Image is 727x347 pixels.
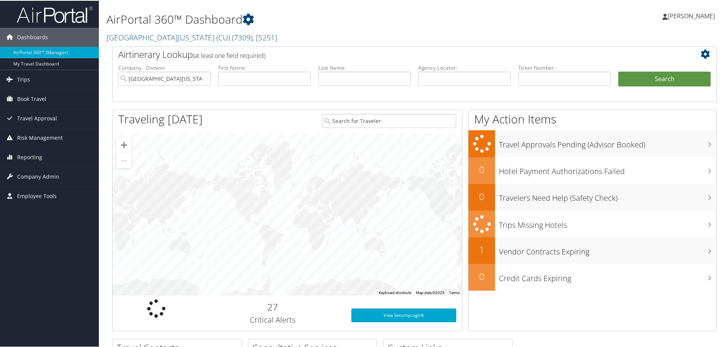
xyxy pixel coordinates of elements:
[17,27,48,46] span: Dashboards
[518,63,611,71] label: Ticket Number:
[193,51,265,59] span: (at least one field required)
[17,128,63,147] span: Risk Management
[116,137,132,152] button: Zoom in
[468,243,495,256] h2: 1
[106,11,517,27] h1: AirPortal 360™ Dashboard
[449,290,460,294] a: Terms (opens in new tab)
[17,166,59,185] span: Company Admin
[17,89,46,108] span: Book Travel
[206,314,340,325] h3: Critical Alerts
[499,135,716,149] h3: Travel Approvals Pending (Advisor Booked)
[499,242,716,256] h3: Vendor Contracts Expiring
[118,47,660,60] h2: Airtinerary Lookup
[468,237,716,263] a: 1Vendor Contracts Expiring
[17,186,57,205] span: Employee Tools
[17,108,57,127] span: Travel Approval
[468,183,716,210] a: 0Travelers Need Help (Safety Check)
[116,152,132,168] button: Zoom out
[118,63,211,71] label: Company - Division:
[118,110,203,126] h1: Traveling [DATE]
[468,157,716,183] a: 0Hotel Payment Authorizations Failed
[17,5,93,23] img: airportal-logo.png
[322,113,456,127] input: Search for Traveler
[668,11,715,19] span: [PERSON_NAME]
[17,147,42,166] span: Reporting
[468,110,716,126] h1: My Action Items
[418,63,511,71] label: Agency Locator:
[499,188,716,203] h3: Travelers Need Help (Safety Check)
[416,290,444,294] span: Map data ©2025
[499,215,716,230] h3: Trips Missing Hotels
[468,163,495,176] h2: 0
[379,289,411,295] button: Keyboard shortcuts
[499,162,716,176] h3: Hotel Payment Authorizations Failed
[318,63,411,71] label: Last Name:
[662,4,722,27] a: [PERSON_NAME]
[114,285,140,295] a: Open this area in Google Maps (opens a new window)
[218,63,311,71] label: First Name:
[232,32,252,42] span: ( 7309 )
[106,32,277,42] a: [GEOGRAPHIC_DATA][US_STATE] (CU)
[468,189,495,202] h2: 0
[114,285,140,295] img: Google
[17,69,30,88] span: Trips
[206,300,340,313] h2: 27
[468,210,716,237] a: Trips Missing Hotels
[351,308,456,321] a: View SecurityLogic®
[499,269,716,283] h3: Credit Cards Expiring
[468,263,716,290] a: 0Credit Cards Expiring
[618,71,711,86] button: Search
[468,130,716,157] a: Travel Approvals Pending (Advisor Booked)
[252,32,277,42] span: , [ 5251 ]
[468,269,495,282] h2: 0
